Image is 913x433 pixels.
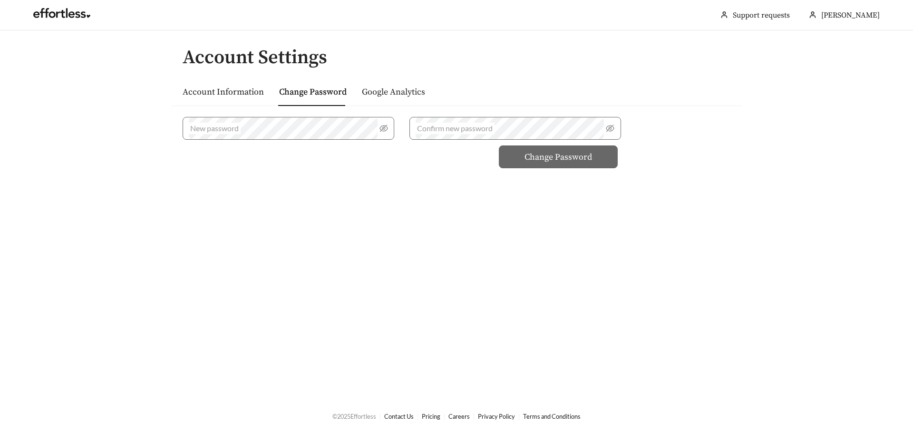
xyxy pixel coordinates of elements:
[183,47,742,68] h2: Account Settings
[332,413,376,420] span: © 2025 Effortless
[523,413,581,420] a: Terms and Conditions
[499,145,618,168] button: Change Password
[384,413,414,420] a: Contact Us
[183,87,264,97] a: Account Information
[422,413,440,420] a: Pricing
[279,87,347,97] a: Change Password
[478,413,515,420] a: Privacy Policy
[379,124,388,133] span: eye-invisible
[606,124,614,133] span: eye-invisible
[448,413,470,420] a: Careers
[362,87,425,97] a: Google Analytics
[821,10,880,20] span: [PERSON_NAME]
[733,10,790,20] a: Support requests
